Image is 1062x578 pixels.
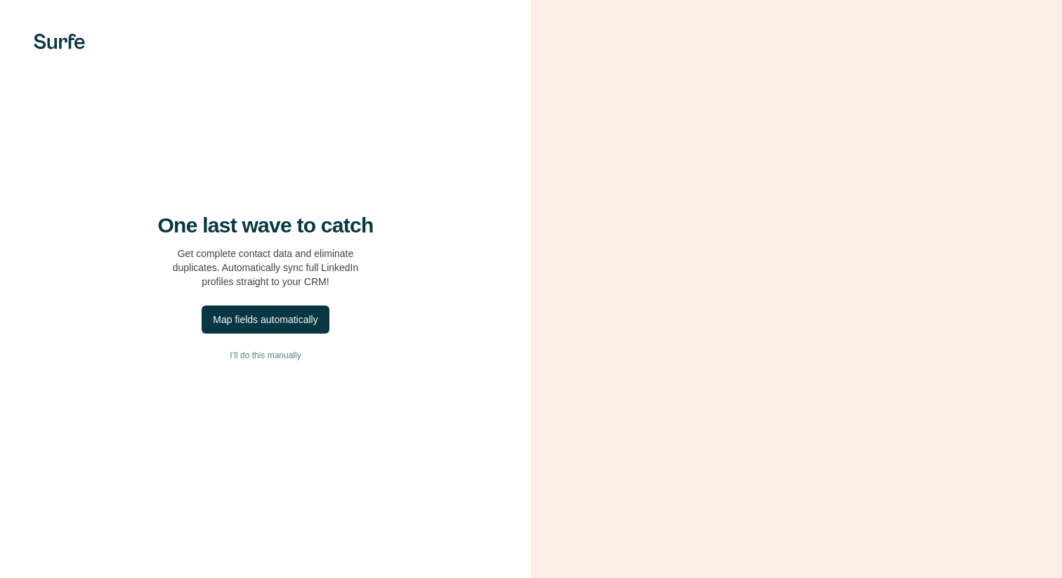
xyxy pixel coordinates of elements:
div: Map fields automatically [213,313,317,327]
p: Get complete contact data and eliminate duplicates. Automatically sync full LinkedIn profiles str... [173,247,359,289]
button: I’ll do this manually [28,345,503,366]
span: I’ll do this manually [230,349,301,362]
button: Map fields automatically [202,306,329,334]
h4: One last wave to catch [158,213,374,238]
img: Surfe's logo [34,34,85,49]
